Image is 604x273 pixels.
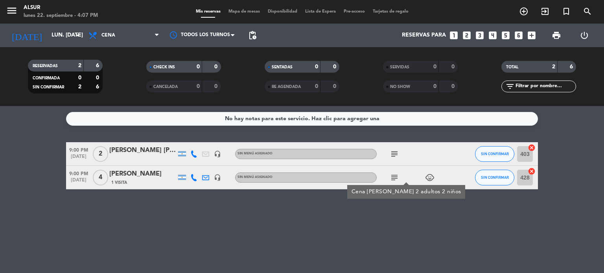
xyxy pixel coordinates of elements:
[449,30,459,40] i: looks_one
[109,169,176,179] div: [PERSON_NAME]
[570,64,575,70] strong: 6
[315,64,318,70] strong: 0
[109,145,176,156] div: [PERSON_NAME] [PERSON_NAME]
[475,146,514,162] button: SIN CONFIRMAR
[78,63,81,68] strong: 2
[197,64,200,70] strong: 0
[528,167,536,175] i: cancel
[352,188,461,196] div: Cena [PERSON_NAME] 2 adultos 2 niños
[78,75,81,81] strong: 0
[248,31,257,40] span: pending_actions
[214,84,219,89] strong: 0
[451,84,456,89] strong: 0
[506,65,518,69] span: TOTAL
[66,154,91,163] span: [DATE]
[528,144,536,152] i: cancel
[33,64,58,68] span: RESERVADAS
[540,7,550,16] i: exit_to_app
[33,76,60,80] span: CONFIRMADA
[519,7,528,16] i: add_circle_outline
[192,9,225,14] span: Mis reservas
[66,178,91,187] span: [DATE]
[264,9,301,14] span: Disponibilidad
[96,84,101,90] strong: 6
[238,176,273,179] span: Sin menú asignado
[390,173,399,182] i: subject
[402,32,446,38] span: Reservas para
[301,9,340,14] span: Lista de Espera
[425,173,435,182] i: child_care
[481,152,509,156] span: SIN CONFIRMAR
[315,84,318,89] strong: 0
[24,4,98,12] div: Alsur
[214,64,219,70] strong: 0
[501,30,511,40] i: looks_5
[390,65,409,69] span: SERVIDAS
[73,31,83,40] i: arrow_drop_down
[101,33,115,38] span: Cena
[433,64,436,70] strong: 0
[481,175,509,180] span: SIN CONFIRMAR
[272,65,293,69] span: SENTADAS
[390,85,410,89] span: NO SHOW
[583,7,592,16] i: search
[272,85,301,89] span: RE AGENDADA
[238,152,273,155] span: Sin menú asignado
[93,170,108,185] span: 4
[514,30,524,40] i: looks_6
[96,75,101,81] strong: 0
[580,31,589,40] i: power_settings_new
[78,84,81,90] strong: 2
[475,170,514,185] button: SIN CONFIRMAR
[6,27,48,44] i: [DATE]
[433,84,436,89] strong: 0
[570,24,598,47] div: LOG OUT
[333,64,338,70] strong: 0
[66,145,91,154] span: 9:00 PM
[505,82,515,91] i: filter_list
[225,9,264,14] span: Mapa de mesas
[488,30,498,40] i: looks_4
[96,63,101,68] strong: 6
[340,9,369,14] span: Pre-acceso
[451,64,456,70] strong: 0
[562,7,571,16] i: turned_in_not
[111,180,127,186] span: 1 Visita
[93,146,108,162] span: 2
[214,174,221,181] i: headset_mic
[6,5,18,16] i: menu
[552,64,555,70] strong: 2
[153,65,175,69] span: CHECK INS
[66,169,91,178] span: 9:00 PM
[462,30,472,40] i: looks_two
[197,84,200,89] strong: 0
[515,82,576,91] input: Filtrar por nombre...
[390,149,399,159] i: subject
[24,12,98,20] div: lunes 22. septiembre - 4:07 PM
[153,85,178,89] span: CANCELADA
[527,30,537,40] i: add_box
[369,9,412,14] span: Tarjetas de regalo
[552,31,561,40] span: print
[333,84,338,89] strong: 0
[214,150,221,158] i: headset_mic
[225,114,379,123] div: No hay notas para este servicio. Haz clic para agregar una
[6,5,18,19] button: menu
[475,30,485,40] i: looks_3
[33,85,64,89] span: SIN CONFIRMAR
